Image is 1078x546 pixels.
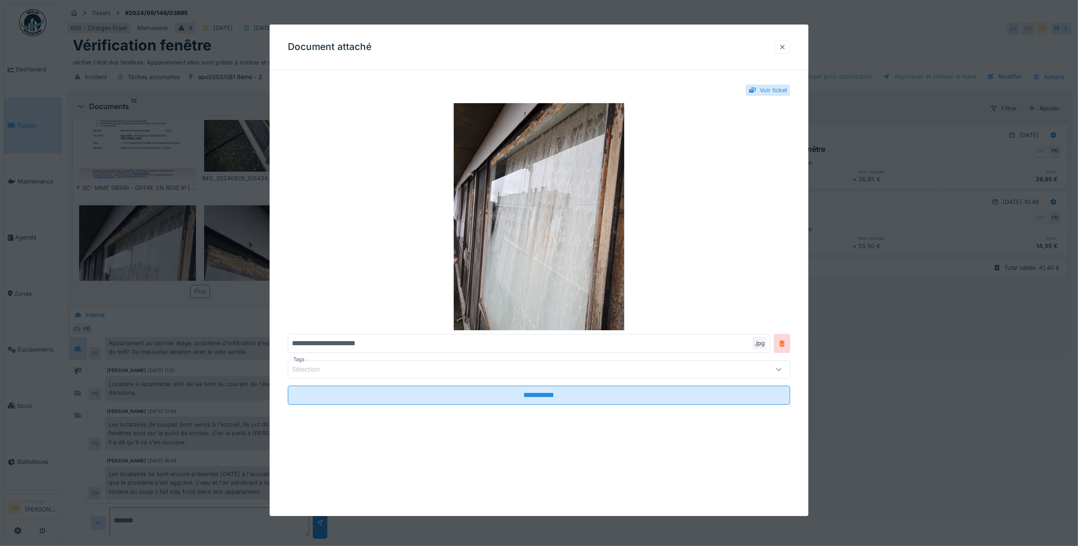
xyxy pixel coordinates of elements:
h3: Document attaché [288,41,371,53]
label: Tags [291,356,306,363]
div: Sélection [292,364,333,374]
img: d23e919c-de4d-4289-850e-a53ed038ab63-IMG_20240925_105429_593.jpg [288,103,791,330]
div: Voir ticket [760,86,787,94]
div: .jpg [752,337,767,349]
